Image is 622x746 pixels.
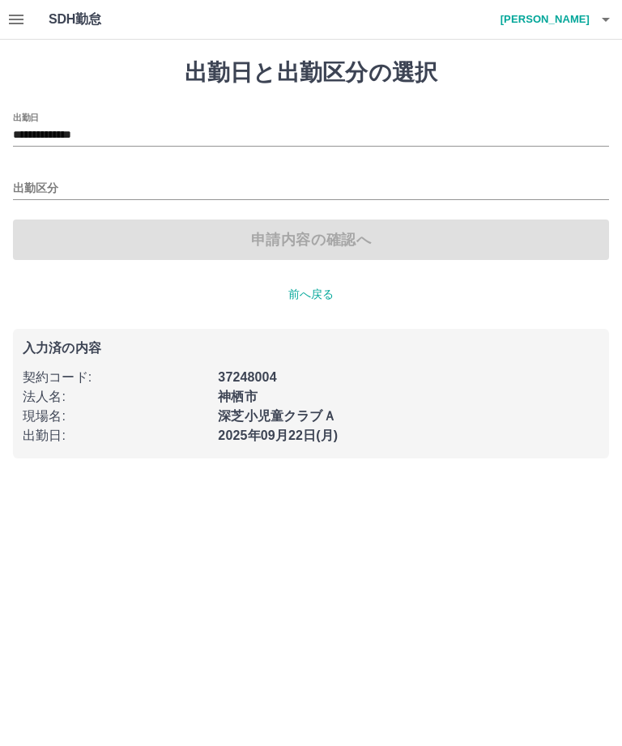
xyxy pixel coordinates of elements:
p: 法人名 : [23,387,208,407]
b: 2025年09月22日(月) [218,428,338,442]
p: 入力済の内容 [23,342,599,355]
h1: 出勤日と出勤区分の選択 [13,59,609,87]
p: 契約コード : [23,368,208,387]
b: 37248004 [218,370,276,384]
b: 深芝小児童クラブＡ [218,409,335,423]
p: 出勤日 : [23,426,208,445]
p: 現場名 : [23,407,208,426]
b: 神栖市 [218,390,257,403]
label: 出勤日 [13,111,39,123]
p: 前へ戻る [13,286,609,303]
